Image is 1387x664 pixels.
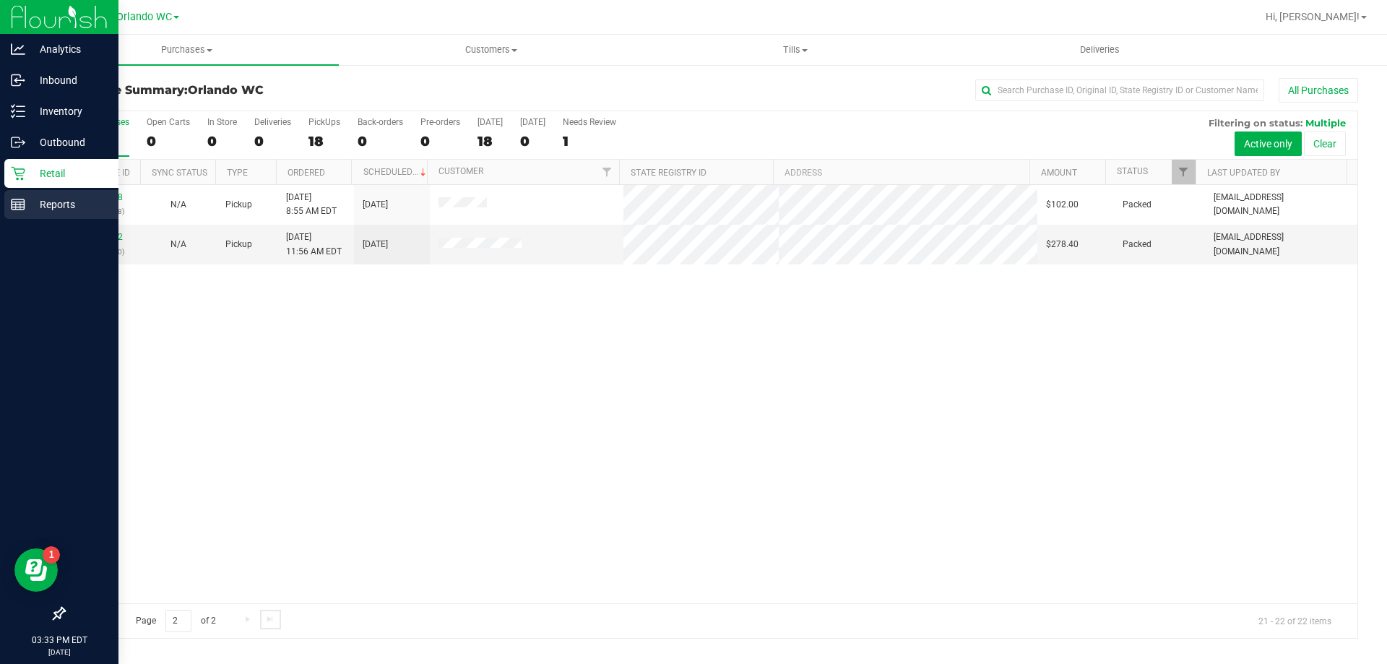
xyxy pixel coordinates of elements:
[286,191,337,218] span: [DATE] 8:55 AM EDT
[478,133,503,150] div: 18
[308,117,340,127] div: PickUps
[11,166,25,181] inline-svg: Retail
[563,133,616,150] div: 1
[1305,117,1346,129] span: Multiple
[225,238,252,251] span: Pickup
[975,79,1264,101] input: Search Purchase ID, Original ID, State Registry ID or Customer Name...
[11,42,25,56] inline-svg: Analytics
[11,104,25,118] inline-svg: Inventory
[25,196,112,213] p: Reports
[170,198,186,212] button: N/A
[14,548,58,592] iframe: Resource center
[286,230,342,258] span: [DATE] 11:56 AM EDT
[1279,78,1358,103] button: All Purchases
[420,133,460,150] div: 0
[35,43,339,56] span: Purchases
[227,168,248,178] a: Type
[207,133,237,150] div: 0
[147,133,190,150] div: 0
[25,134,112,151] p: Outbound
[438,166,483,176] a: Customer
[1172,160,1196,184] a: Filter
[363,238,388,251] span: [DATE]
[25,72,112,89] p: Inbound
[225,198,252,212] span: Pickup
[563,117,616,127] div: Needs Review
[11,197,25,212] inline-svg: Reports
[152,168,207,178] a: Sync Status
[520,133,545,150] div: 0
[631,168,707,178] a: State Registry ID
[207,117,237,127] div: In Store
[595,160,619,184] a: Filter
[43,546,60,564] iframe: Resource center unread badge
[358,117,403,127] div: Back-orders
[254,133,291,150] div: 0
[1041,168,1077,178] a: Amount
[64,84,495,97] h3: Purchase Summary:
[358,133,403,150] div: 0
[478,117,503,127] div: [DATE]
[644,43,946,56] span: Tills
[254,117,291,127] div: Deliveries
[165,610,191,632] input: 2
[1214,230,1349,258] span: [EMAIL_ADDRESS][DOMAIN_NAME]
[1266,11,1360,22] span: Hi, [PERSON_NAME]!
[1123,198,1151,212] span: Packed
[1207,168,1280,178] a: Last Updated By
[35,35,339,65] a: Purchases
[170,239,186,249] span: Not Applicable
[1209,117,1302,129] span: Filtering on status:
[420,117,460,127] div: Pre-orders
[363,198,388,212] span: [DATE]
[308,133,340,150] div: 18
[25,165,112,182] p: Retail
[1214,191,1349,218] span: [EMAIL_ADDRESS][DOMAIN_NAME]
[11,135,25,150] inline-svg: Outbound
[1046,198,1079,212] span: $102.00
[1123,238,1151,251] span: Packed
[520,117,545,127] div: [DATE]
[11,73,25,87] inline-svg: Inbound
[773,160,1029,185] th: Address
[288,168,325,178] a: Ordered
[147,117,190,127] div: Open Carts
[1060,43,1139,56] span: Deliveries
[1117,166,1148,176] a: Status
[948,35,1252,65] a: Deliveries
[170,199,186,210] span: Not Applicable
[643,35,947,65] a: Tills
[340,43,642,56] span: Customers
[116,11,172,23] span: Orlando WC
[1247,610,1343,631] span: 21 - 22 of 22 items
[363,167,429,177] a: Scheduled
[1235,131,1302,156] button: Active only
[25,40,112,58] p: Analytics
[339,35,643,65] a: Customers
[82,232,123,242] a: 11826312
[1046,238,1079,251] span: $278.40
[170,238,186,251] button: N/A
[7,634,112,647] p: 03:33 PM EDT
[1304,131,1346,156] button: Clear
[82,192,123,202] a: 11826248
[7,647,112,657] p: [DATE]
[188,83,264,97] span: Orlando WC
[25,103,112,120] p: Inventory
[124,610,228,632] span: Page of 2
